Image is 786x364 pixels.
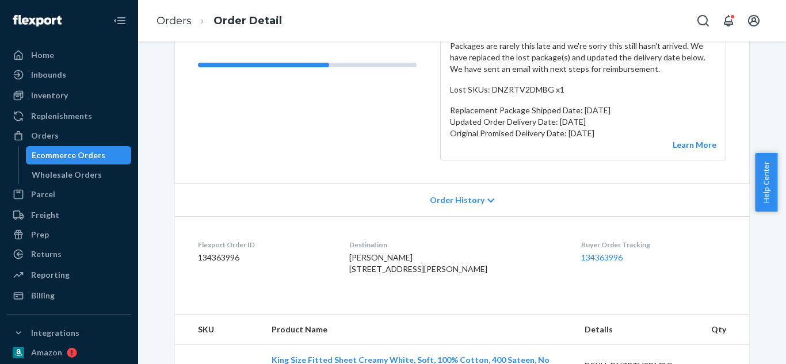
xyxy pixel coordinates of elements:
[349,252,487,274] span: [PERSON_NAME] [STREET_ADDRESS][PERSON_NAME]
[7,107,131,125] a: Replenishments
[702,315,749,345] th: Qty
[108,9,131,32] button: Close Navigation
[7,127,131,145] a: Orders
[198,240,331,250] dt: Flexport Order ID
[32,150,105,161] div: Ecommerce Orders
[31,269,70,281] div: Reporting
[213,14,282,27] a: Order Detail
[26,166,132,184] a: Wholesale Orders
[31,69,66,81] div: Inbounds
[26,146,132,164] a: Ecommerce Orders
[31,49,54,61] div: Home
[692,9,715,32] button: Open Search Box
[450,105,716,116] p: Replacement Package Shipped Date: [DATE]
[755,153,777,212] button: Help Center
[198,252,331,263] dd: 134363996
[430,194,484,206] span: Order History
[31,347,62,358] div: Amazon
[262,315,575,345] th: Product Name
[7,46,131,64] a: Home
[581,252,623,262] a: 134363996
[31,290,55,301] div: Billing
[31,90,68,101] div: Inventory
[7,86,131,105] a: Inventory
[31,189,55,200] div: Parcel
[31,327,79,339] div: Integrations
[575,315,702,345] th: Details
[450,40,716,75] p: Packages are rarely this late and we're sorry this still hasn't arrived. We have replaced the los...
[450,116,716,128] p: Updated Order Delivery Date: [DATE]
[673,140,716,150] a: Learn More
[157,14,192,27] a: Orders
[7,66,131,84] a: Inbounds
[742,9,765,32] button: Open account menu
[7,324,131,342] button: Integrations
[7,206,131,224] a: Freight
[31,248,62,260] div: Returns
[7,343,131,362] a: Amazon
[7,225,131,244] a: Prep
[31,130,59,141] div: Orders
[7,245,131,263] a: Returns
[7,286,131,305] a: Billing
[349,240,563,250] dt: Destination
[717,9,740,32] button: Open notifications
[13,15,62,26] img: Flexport logo
[450,128,716,139] p: Original Promised Delivery Date: [DATE]
[7,185,131,204] a: Parcel
[175,315,262,345] th: SKU
[31,110,92,122] div: Replenishments
[581,240,726,250] dt: Buyer Order Tracking
[32,169,102,181] div: Wholesale Orders
[7,266,131,284] a: Reporting
[31,229,49,240] div: Prep
[147,4,291,38] ol: breadcrumbs
[31,209,59,221] div: Freight
[450,84,716,95] p: Lost SKUs: DNZRTV2DMBG x1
